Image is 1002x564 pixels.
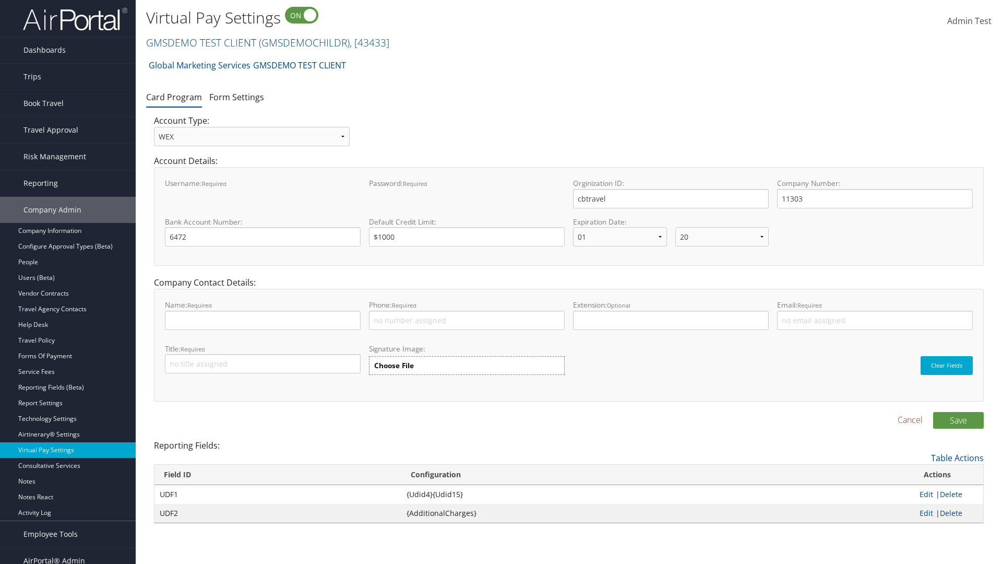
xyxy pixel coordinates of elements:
[777,178,973,208] label: Company Number:
[23,197,81,223] span: Company Admin
[165,354,361,373] input: Title:Required
[573,227,667,246] select: Expiration Date:
[259,36,350,50] span: ( GMSDEMOCHILDR )
[181,345,205,353] small: Required
[154,504,401,523] td: UDF2
[202,180,226,187] small: required
[165,300,361,330] label: Name:
[23,170,58,196] span: Reporting
[369,227,565,246] input: Default Credit Limit:
[777,300,973,330] label: Email:
[154,465,401,485] th: Field ID: activate to sort column descending
[675,227,769,246] select: Expiration Date:
[165,217,361,246] label: Bank Account Number:
[403,180,427,187] small: required
[777,311,973,330] input: Email:Required
[369,300,565,330] label: Phone:
[947,5,992,38] a: Admin Test
[931,452,984,464] a: Table Actions
[940,489,962,499] a: Delete
[573,178,769,208] label: Orginization ID:
[920,508,933,518] a: Edit
[23,117,78,143] span: Travel Approval
[369,217,565,246] label: Default Credit Limit:
[23,37,66,63] span: Dashboards
[573,311,769,330] input: Extension:Optional
[146,276,992,412] div: Company Contact Details:
[165,227,361,246] input: Bank Account Number:
[947,15,992,27] span: Admin Test
[921,356,973,375] button: Clear Fields
[146,36,389,50] a: GMSDEMO TEST CLIENT
[253,55,346,76] a: GMSDEMO TEST CLIENT
[940,508,962,518] a: Delete
[23,521,78,547] span: Employee Tools
[392,301,416,309] small: Required
[401,465,915,485] th: Configuration: activate to sort column ascending
[350,36,389,50] span: , [ 43433 ]
[146,91,202,103] a: Card Program
[573,300,769,330] label: Extension:
[369,344,565,356] label: Signature Image:
[369,178,565,208] label: Password:
[369,356,565,375] label: Choose File
[920,489,933,499] a: Edit
[146,7,710,29] h1: Virtual Pay Settings
[607,301,630,309] small: Optional
[23,144,86,170] span: Risk Management
[165,178,361,208] label: Username:
[401,485,915,504] td: {Udid4}{Udid15}
[23,64,41,90] span: Trips
[573,189,769,208] input: Orginization ID:
[914,485,983,504] td: |
[914,465,983,485] th: Actions
[23,90,64,116] span: Book Travel
[369,311,565,330] input: Phone:Required
[146,439,992,523] div: Reporting Fields:
[165,311,361,330] input: Name:Required
[165,344,361,373] label: Title:
[187,301,212,309] small: Required
[573,217,769,255] label: Expiration Date:
[401,504,915,523] td: {AdditionalCharges}
[209,91,264,103] a: Form Settings
[149,55,250,76] a: Global Marketing Services
[797,301,822,309] small: Required
[154,485,401,504] td: UDF1
[146,155,992,276] div: Account Details:
[898,414,923,426] a: Cancel
[933,412,984,429] button: Save
[777,189,973,208] input: Company Number:
[914,504,983,523] td: |
[23,7,127,31] img: airportal-logo.png
[146,114,357,155] div: Account Type:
